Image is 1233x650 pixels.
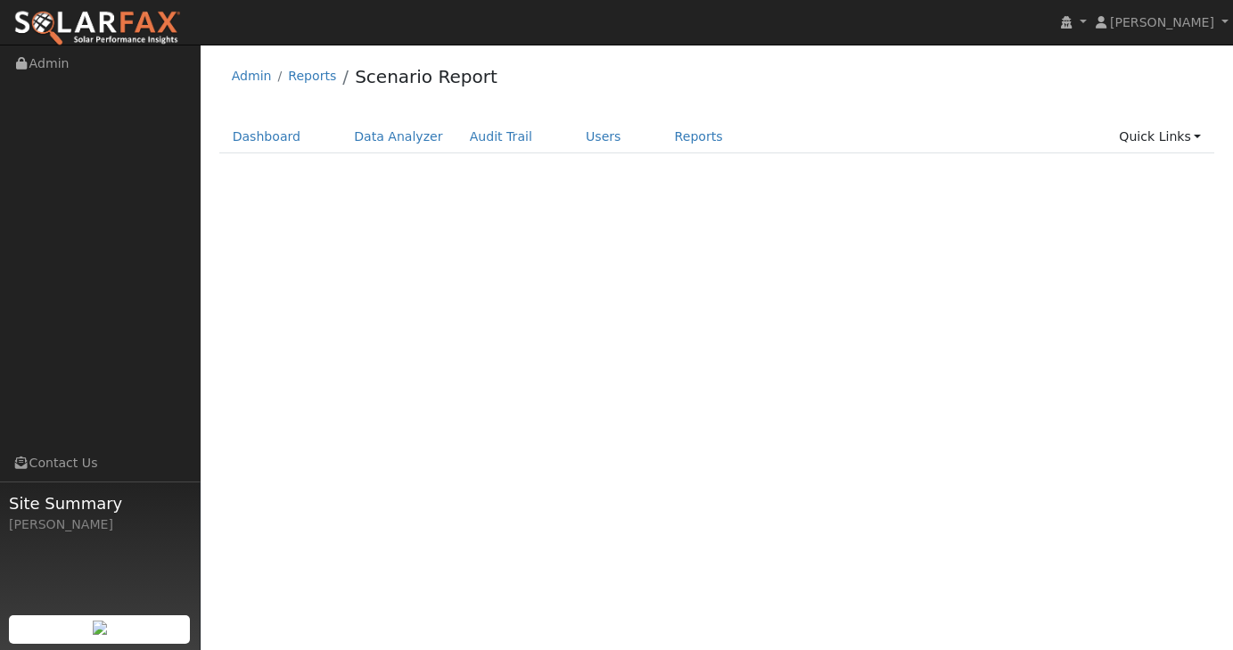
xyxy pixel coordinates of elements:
[9,491,191,515] span: Site Summary
[341,120,456,153] a: Data Analyzer
[1110,15,1214,29] span: [PERSON_NAME]
[219,120,315,153] a: Dashboard
[456,120,546,153] a: Audit Trail
[13,10,181,47] img: SolarFax
[355,66,497,87] a: Scenario Report
[662,120,736,153] a: Reports
[1106,120,1214,153] a: Quick Links
[572,120,635,153] a: Users
[232,69,272,83] a: Admin
[93,621,107,635] img: retrieve
[288,69,336,83] a: Reports
[9,515,191,534] div: [PERSON_NAME]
